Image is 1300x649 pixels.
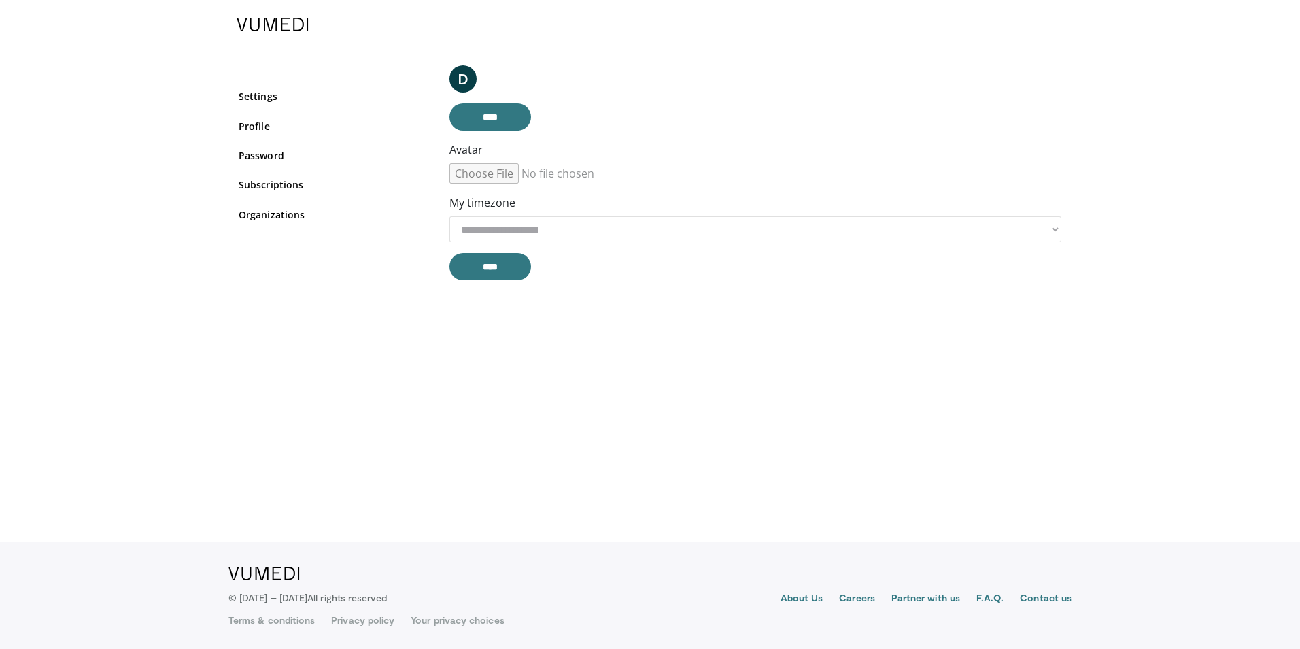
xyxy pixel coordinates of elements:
[331,614,394,627] a: Privacy policy
[781,591,823,608] a: About Us
[228,591,388,605] p: © [DATE] – [DATE]
[228,567,300,580] img: VuMedi Logo
[1020,591,1072,608] a: Contact us
[307,592,387,603] span: All rights reserved
[228,614,315,627] a: Terms & conditions
[239,148,429,163] a: Password
[411,614,504,627] a: Your privacy choices
[237,18,309,31] img: VuMedi Logo
[449,195,515,211] label: My timezone
[891,591,960,608] a: Partner with us
[839,591,875,608] a: Careers
[976,591,1004,608] a: F.A.Q.
[449,142,483,158] label: Avatar
[239,89,429,103] a: Settings
[239,207,429,222] a: Organizations
[449,65,477,93] a: D
[239,119,429,133] a: Profile
[239,178,429,192] a: Subscriptions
